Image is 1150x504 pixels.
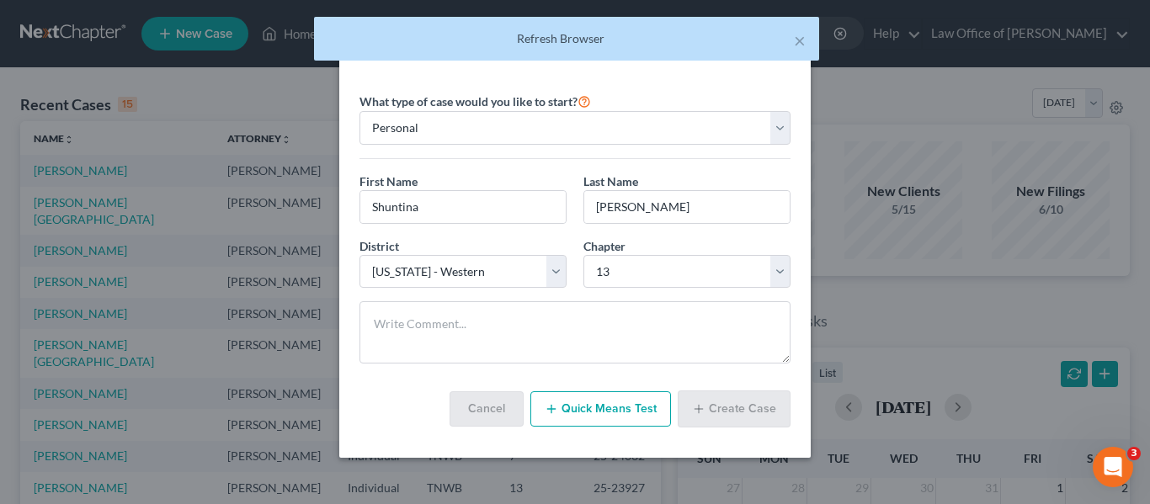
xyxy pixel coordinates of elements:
input: Enter Last Name [584,191,790,223]
input: Enter First Name [360,191,566,223]
button: Create Case [678,390,791,427]
iframe: Intercom live chat [1093,447,1133,487]
span: First Name [359,174,418,188]
label: What type of case would you like to start? [359,91,591,111]
span: District [359,239,399,253]
button: × [794,30,806,50]
button: Cancel [450,391,524,427]
span: 3 [1127,447,1141,460]
div: Refresh Browser [327,30,806,47]
span: Chapter [583,239,626,253]
span: Last Name [583,174,638,188]
button: Quick Means Test [530,391,671,427]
